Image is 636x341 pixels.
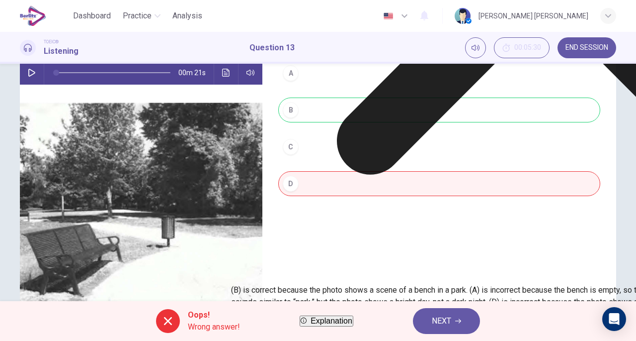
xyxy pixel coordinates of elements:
[311,317,352,325] span: Explanation
[188,321,240,333] span: Wrong answer!
[565,44,608,52] span: END SESSION
[478,10,588,22] div: [PERSON_NAME] [PERSON_NAME]
[123,10,152,22] span: Practice
[188,309,240,321] span: Oops!
[514,44,541,52] span: 00:05:30
[20,6,46,26] img: EduSynch logo
[432,314,451,328] span: NEXT
[44,45,79,57] h1: Listening
[494,37,550,58] div: Hide
[382,12,395,20] img: en
[602,307,626,331] div: Open Intercom Messenger
[73,10,111,22] span: Dashboard
[249,42,295,54] h1: Question 13
[465,37,486,58] div: Mute
[455,8,471,24] img: Profile picture
[44,38,59,45] span: TOEIC®
[172,10,202,22] span: Analysis
[20,85,262,327] img: Photographs
[218,61,234,85] button: Click to see the audio transcription
[178,61,214,85] span: 00m 21s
